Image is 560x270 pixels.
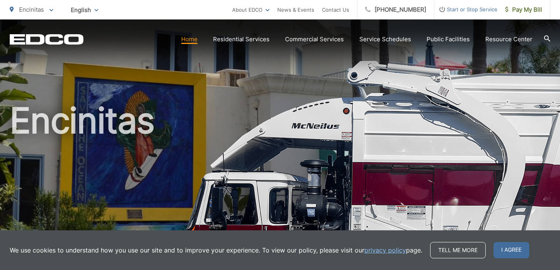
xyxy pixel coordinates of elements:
[364,245,406,255] a: privacy policy
[505,5,542,14] span: Pay My Bill
[485,35,532,44] a: Resource Center
[213,35,269,44] a: Residential Services
[181,35,198,44] a: Home
[232,5,269,14] a: About EDCO
[359,35,411,44] a: Service Schedules
[285,35,344,44] a: Commercial Services
[10,245,422,255] p: We use cookies to understand how you use our site and to improve your experience. To view our pol...
[10,34,84,45] a: EDCD logo. Return to the homepage.
[427,35,470,44] a: Public Facilities
[493,242,529,258] span: I agree
[430,242,486,258] a: Tell me more
[277,5,314,14] a: News & Events
[19,6,44,13] span: Encinitas
[322,5,349,14] a: Contact Us
[65,3,104,17] span: English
